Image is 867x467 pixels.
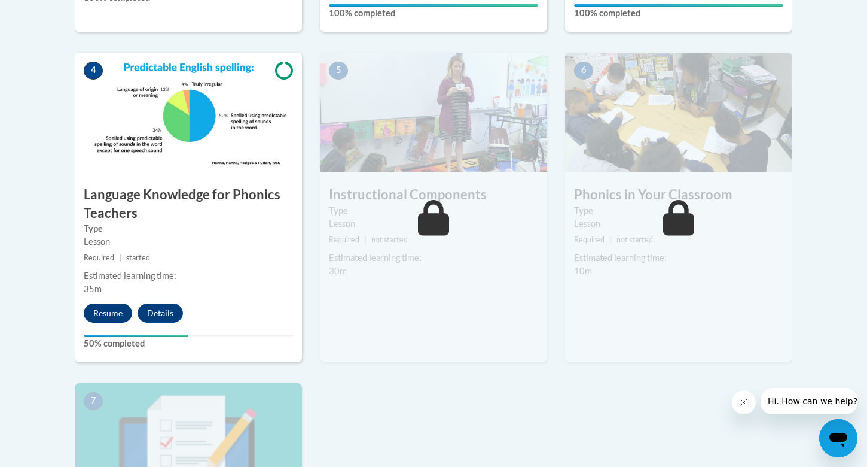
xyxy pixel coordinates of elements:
span: not started [616,235,653,244]
span: | [609,235,612,244]
h3: Phonics in Your Classroom [565,186,792,204]
label: Type [574,204,783,217]
div: Lesson [84,235,293,248]
label: 100% completed [574,7,783,20]
div: Your progress [574,4,783,7]
label: Type [329,204,538,217]
div: Your progress [329,4,538,7]
img: Course Image [565,53,792,172]
img: Course Image [320,53,547,172]
label: 100% completed [329,7,538,20]
span: 7 [84,392,103,410]
label: 50% completed [84,337,293,350]
span: 4 [84,62,103,80]
span: 30m [329,266,347,276]
span: Required [574,235,605,244]
h3: Instructional Components [320,186,547,204]
span: | [364,235,367,244]
iframe: Button to launch messaging window [819,419,857,457]
span: 10m [574,266,592,276]
div: Estimated learning time: [574,251,783,265]
div: Estimated learning time: [329,251,538,265]
span: 35m [84,284,102,294]
label: Type [84,222,293,235]
span: not started [371,235,408,244]
div: Your progress [84,335,188,337]
iframe: Message from company [761,388,857,414]
img: Course Image [75,53,302,172]
span: 5 [329,62,348,80]
span: 6 [574,62,593,80]
span: Required [84,253,114,262]
div: Lesson [329,217,538,231]
h3: Language Knowledge for Phonics Teachers [75,186,302,223]
div: Estimated learning time: [84,269,293,283]
button: Resume [84,304,132,323]
button: Details [138,304,183,323]
span: Required [329,235,359,244]
iframe: Close message [732,390,756,414]
span: | [119,253,121,262]
span: started [126,253,150,262]
div: Lesson [574,217,783,231]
